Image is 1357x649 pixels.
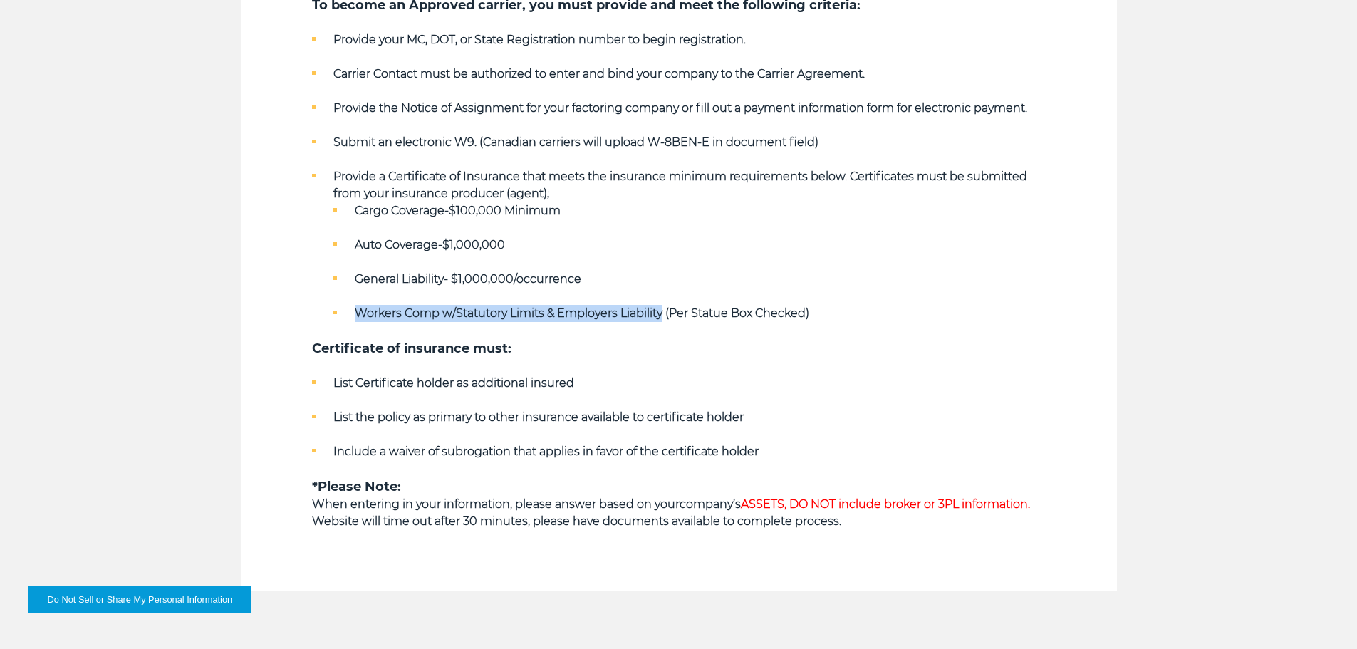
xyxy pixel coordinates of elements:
[312,479,401,494] strong: *Please Note:
[333,33,746,46] strong: Provide your MC, DOT, or State Registration number to begin registration.
[355,306,809,320] strong: Workers Comp w/Statutory Limits & Employers Liability (Per Statue Box Checked)
[333,376,574,390] strong: List Certificate holder as additional insured
[333,101,1027,115] strong: Provide the Notice of Assignment for your factoring company or fill out a payment information for...
[333,170,1027,200] strong: Provide a Certificate of Insurance that meets the insurance minimum requirements below. Certifica...
[680,497,1030,511] strong: company’s
[355,204,561,217] strong: Cargo Coverage-$100,000 Minimum
[355,238,505,251] strong: Auto Coverage-$1,000,000
[355,272,581,286] strong: General Liability- $1,000,000/occurrence
[333,67,865,81] strong: Carrier Contact must be authorized to enter and bind your company to the Carrier Agreement.
[333,410,744,424] strong: List the policy as primary to other insurance available to certificate holder
[312,341,511,356] strong: Certificate of insurance must:
[333,445,759,458] strong: Include a waiver of subrogation that applies in favor of the certificate holder
[741,497,1030,511] span: ASSETS, DO NOT include broker or 3PL information.
[312,514,841,528] strong: Website will time out after 30 minutes, please have documents available to complete process.
[333,135,818,149] strong: Submit an electronic W9. (Canadian carriers will upload W-8BEN-E in document field)
[312,497,680,511] strong: When entering in your information, please answer based on your
[28,586,251,613] button: Do Not Sell or Share My Personal Information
